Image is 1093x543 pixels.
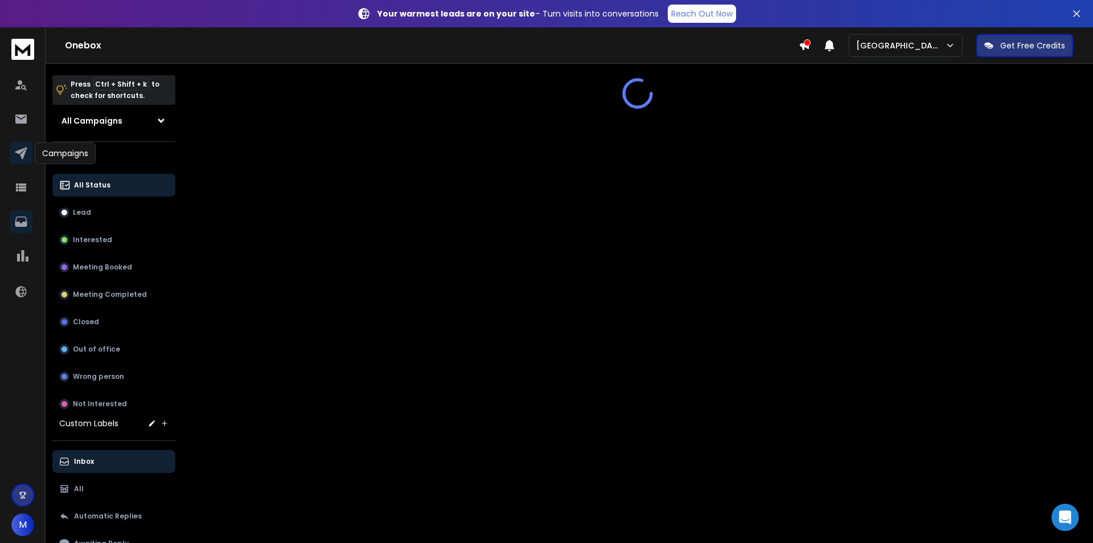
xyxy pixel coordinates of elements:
button: Meeting Completed [52,283,175,306]
button: Meeting Booked [52,256,175,279]
p: Closed [73,317,99,326]
p: All Status [74,181,110,190]
span: Ctrl + Shift + k [93,77,149,91]
button: All Status [52,174,175,197]
button: Out of office [52,338,175,361]
button: All [52,477,175,500]
button: Lead [52,201,175,224]
h1: All Campaigns [61,115,122,126]
button: Not Interested [52,393,175,415]
div: Open Intercom Messenger [1051,504,1079,531]
p: Press to check for shortcuts. [71,79,159,101]
button: Wrong person [52,365,175,388]
p: [GEOGRAPHIC_DATA] [856,40,945,51]
p: Inbox [74,457,94,466]
div: Campaigns [35,142,96,164]
button: All Campaigns [52,109,175,132]
p: Automatic Replies [74,512,142,521]
a: Reach Out Now [668,5,736,23]
img: logo [11,39,34,60]
p: Interested [73,235,112,244]
button: Get Free Credits [976,34,1073,57]
p: Lead [73,208,91,217]
p: Wrong person [73,372,124,381]
h3: Custom Labels [59,418,118,429]
p: Reach Out Now [671,8,733,19]
button: M [11,513,34,536]
p: Get Free Credits [1000,40,1065,51]
button: Closed [52,311,175,333]
p: Out of office [73,345,120,354]
button: Interested [52,228,175,251]
p: Not Interested [73,399,127,409]
p: – Turn visits into conversations [377,8,659,19]
button: Automatic Replies [52,505,175,528]
strong: Your warmest leads are on your site [377,8,535,19]
p: Meeting Completed [73,290,147,299]
h3: Filters [52,151,175,167]
h1: Onebox [65,39,799,52]
p: All [74,484,84,493]
button: Inbox [52,450,175,473]
p: Meeting Booked [73,263,132,272]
